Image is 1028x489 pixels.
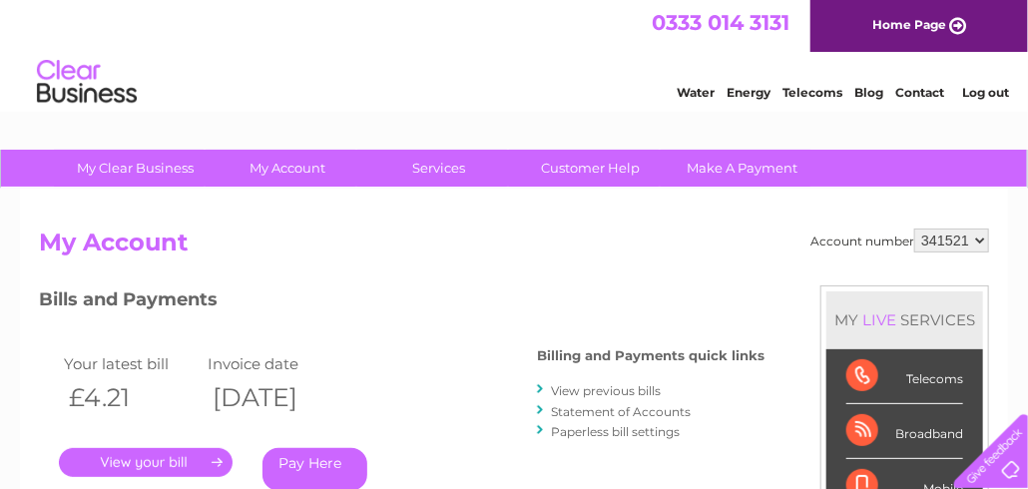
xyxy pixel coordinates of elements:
div: Clear Business is a trading name of Verastar Limited (registered in [GEOGRAPHIC_DATA] No. 3667643... [44,11,987,97]
div: Account number [810,229,989,252]
a: 0333 014 3131 [652,10,789,35]
a: Services [357,150,522,187]
h3: Bills and Payments [39,285,765,320]
a: Paperless bill settings [551,424,680,439]
a: Telecoms [782,85,842,100]
a: Water [677,85,715,100]
div: Telecoms [846,349,963,404]
td: Invoice date [203,350,346,377]
a: Customer Help [509,150,674,187]
a: Blog [854,85,883,100]
a: My Account [206,150,370,187]
a: Log out [962,85,1009,100]
h2: My Account [39,229,989,266]
a: Energy [727,85,771,100]
th: £4.21 [59,377,203,418]
a: View previous bills [551,383,661,398]
img: logo.png [36,52,138,113]
th: [DATE] [203,377,346,418]
div: MY SERVICES [826,291,983,348]
a: . [59,448,233,477]
div: Broadband [846,404,963,459]
div: LIVE [858,310,900,329]
td: Your latest bill [59,350,203,377]
a: My Clear Business [54,150,219,187]
a: Make A Payment [661,150,825,187]
h4: Billing and Payments quick links [537,348,765,363]
a: Contact [895,85,944,100]
a: Statement of Accounts [551,404,691,419]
